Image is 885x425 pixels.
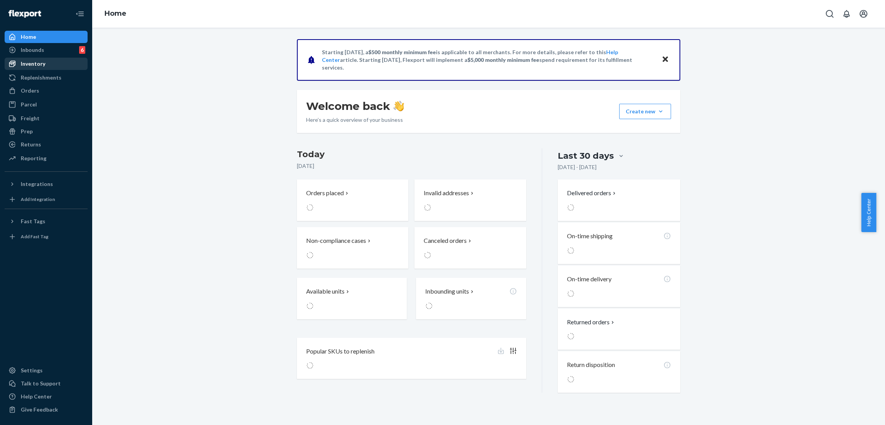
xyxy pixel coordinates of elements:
div: Reporting [21,154,46,162]
a: Settings [5,364,88,377]
div: Fast Tags [21,217,45,225]
p: Canceled orders [424,236,467,245]
button: Orders placed [297,179,408,221]
p: [DATE] [297,162,526,170]
p: Invalid addresses [424,189,469,198]
div: Give Feedback [21,406,58,413]
a: Orders [5,85,88,97]
div: Last 30 days [558,150,614,162]
p: Starting [DATE], a is applicable to all merchants. For more details, please refer to this article... [322,48,654,71]
button: Close [660,54,670,65]
div: Inbounds [21,46,44,54]
a: Freight [5,112,88,125]
p: Orders placed [306,189,344,198]
div: Settings [21,367,43,374]
p: Return disposition [567,360,615,369]
a: Add Integration [5,193,88,206]
a: Parcel [5,98,88,111]
div: 6 [79,46,85,54]
button: Inbounding units [416,278,526,319]
a: Prep [5,125,88,138]
a: Talk to Support [5,377,88,390]
div: Replenishments [21,74,61,81]
a: Returns [5,138,88,151]
div: Parcel [21,101,37,108]
button: Canceled orders [414,227,526,269]
h1: Welcome back [306,99,404,113]
button: Give Feedback [5,403,88,416]
a: Reporting [5,152,88,164]
div: Prep [21,128,33,135]
img: hand-wave emoji [393,101,404,111]
button: Delivered orders [567,189,617,198]
div: Add Fast Tag [21,233,48,240]
a: Help Center [5,390,88,403]
button: Help Center [861,193,876,232]
p: Popular SKUs to replenish [306,347,375,356]
button: Close Navigation [72,6,88,22]
a: Home [5,31,88,43]
span: $5,000 monthly minimum fee [467,56,539,63]
a: Replenishments [5,71,88,84]
div: Returns [21,141,41,148]
div: Freight [21,115,40,122]
a: Inbounds6 [5,44,88,56]
button: Invalid addresses [414,179,526,221]
p: [DATE] - [DATE] [558,163,597,171]
a: Inventory [5,58,88,70]
div: Integrations [21,180,53,188]
span: $500 monthly minimum fee [368,49,436,55]
p: Non-compliance cases [306,236,366,245]
div: Help Center [21,393,52,400]
div: Home [21,33,36,41]
button: Returned orders [567,318,616,327]
button: Non-compliance cases [297,227,408,269]
a: Home [104,9,126,18]
div: Inventory [21,60,45,68]
button: Open notifications [839,6,854,22]
button: Open Search Box [822,6,837,22]
button: Integrations [5,178,88,190]
h3: Today [297,148,526,161]
div: Orders [21,87,39,95]
button: Fast Tags [5,215,88,227]
div: Talk to Support [21,380,61,387]
div: Add Integration [21,196,55,203]
p: On-time shipping [567,232,613,241]
p: Available units [306,287,345,296]
img: Flexport logo [8,10,41,18]
p: Here’s a quick overview of your business [306,116,404,124]
button: Open account menu [856,6,871,22]
button: Available units [297,278,407,319]
ol: breadcrumbs [98,3,133,25]
p: Inbounding units [425,287,469,296]
p: On-time delivery [567,275,612,284]
a: Add Fast Tag [5,231,88,243]
button: Create new [619,104,671,119]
